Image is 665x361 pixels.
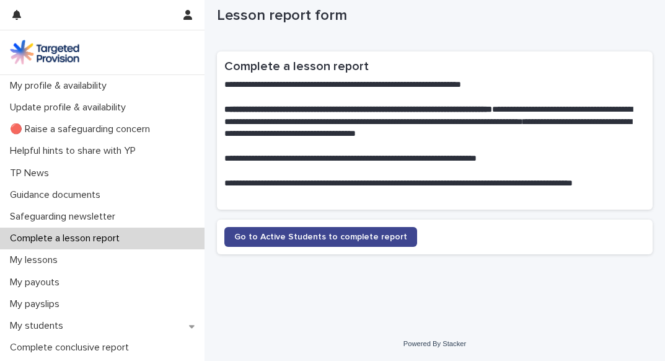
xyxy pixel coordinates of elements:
[5,102,136,114] p: Update profile & availability
[5,80,117,92] p: My profile & availability
[5,277,69,288] p: My payouts
[5,254,68,266] p: My lessons
[5,342,139,354] p: Complete conclusive report
[5,320,73,332] p: My students
[5,298,69,310] p: My payslips
[10,40,79,65] img: M5nRWzHhSzIhMunXDL62
[5,189,110,201] p: Guidance documents
[217,7,648,25] p: Lesson report form
[403,340,466,347] a: Powered By Stacker
[224,59,645,74] h2: Complete a lesson report
[234,233,407,241] span: Go to Active Students to complete report
[5,145,146,157] p: Helpful hints to share with YP
[5,233,130,244] p: Complete a lesson report
[5,167,59,179] p: TP News
[5,123,160,135] p: 🔴 Raise a safeguarding concern
[5,211,125,223] p: Safeguarding newsletter
[224,227,417,247] a: Go to Active Students to complete report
